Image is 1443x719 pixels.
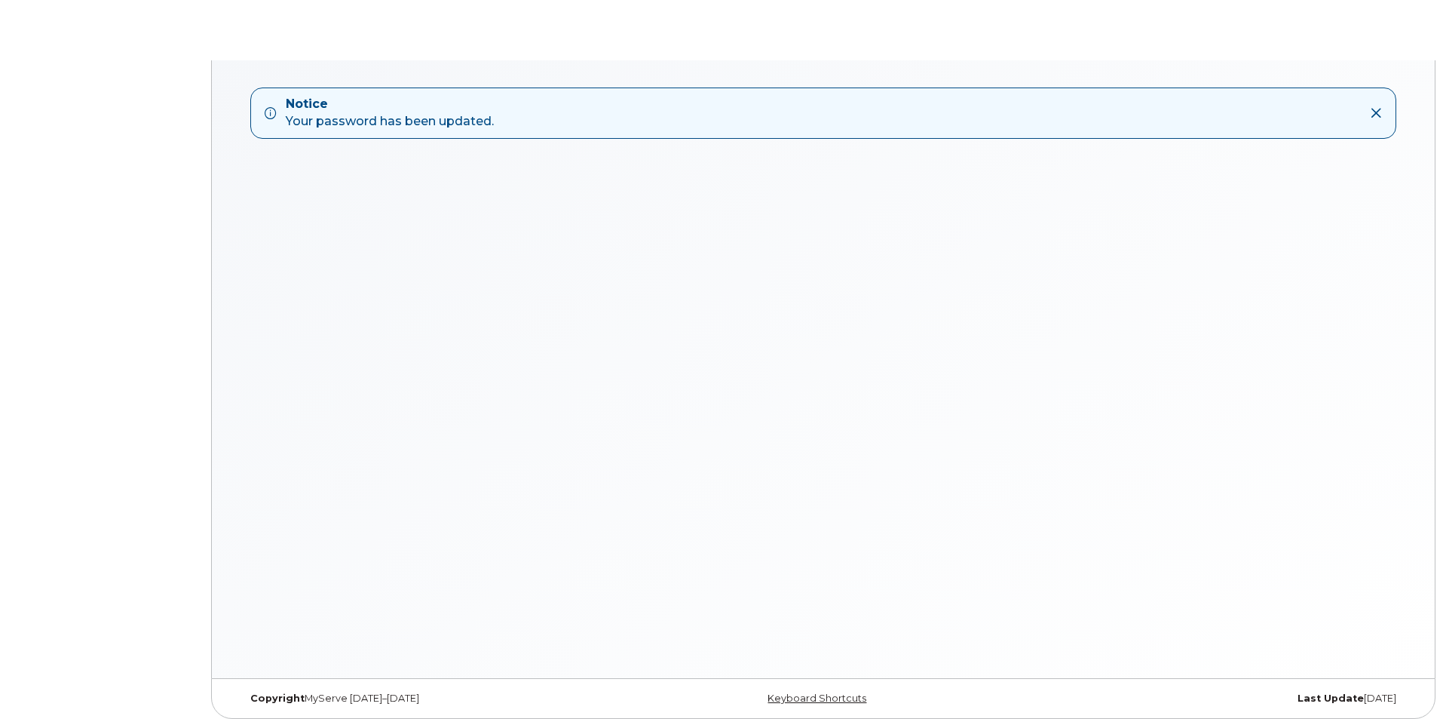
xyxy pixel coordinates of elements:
strong: Copyright [250,693,305,704]
div: Your password has been updated. [286,96,494,131]
div: [DATE] [1018,693,1408,705]
strong: Last Update [1297,693,1364,704]
strong: Notice [286,96,494,113]
div: MyServe [DATE]–[DATE] [239,693,629,705]
a: Keyboard Shortcuts [767,693,866,704]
